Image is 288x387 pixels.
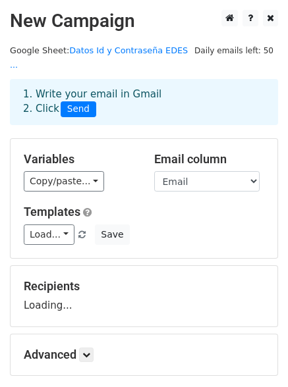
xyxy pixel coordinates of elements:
[13,87,275,117] div: 1. Write your email in Gmail 2. Click
[61,101,96,117] span: Send
[24,279,264,294] h5: Recipients
[24,348,264,362] h5: Advanced
[190,45,278,55] a: Daily emails left: 50
[24,205,80,219] a: Templates
[24,224,74,245] a: Load...
[10,10,278,32] h2: New Campaign
[10,45,188,70] small: Google Sheet:
[190,43,278,58] span: Daily emails left: 50
[24,152,134,167] h5: Variables
[24,171,104,192] a: Copy/paste...
[154,152,265,167] h5: Email column
[24,279,264,313] div: Loading...
[10,45,188,70] a: Datos Id y Contraseña EDES ...
[95,224,129,245] button: Save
